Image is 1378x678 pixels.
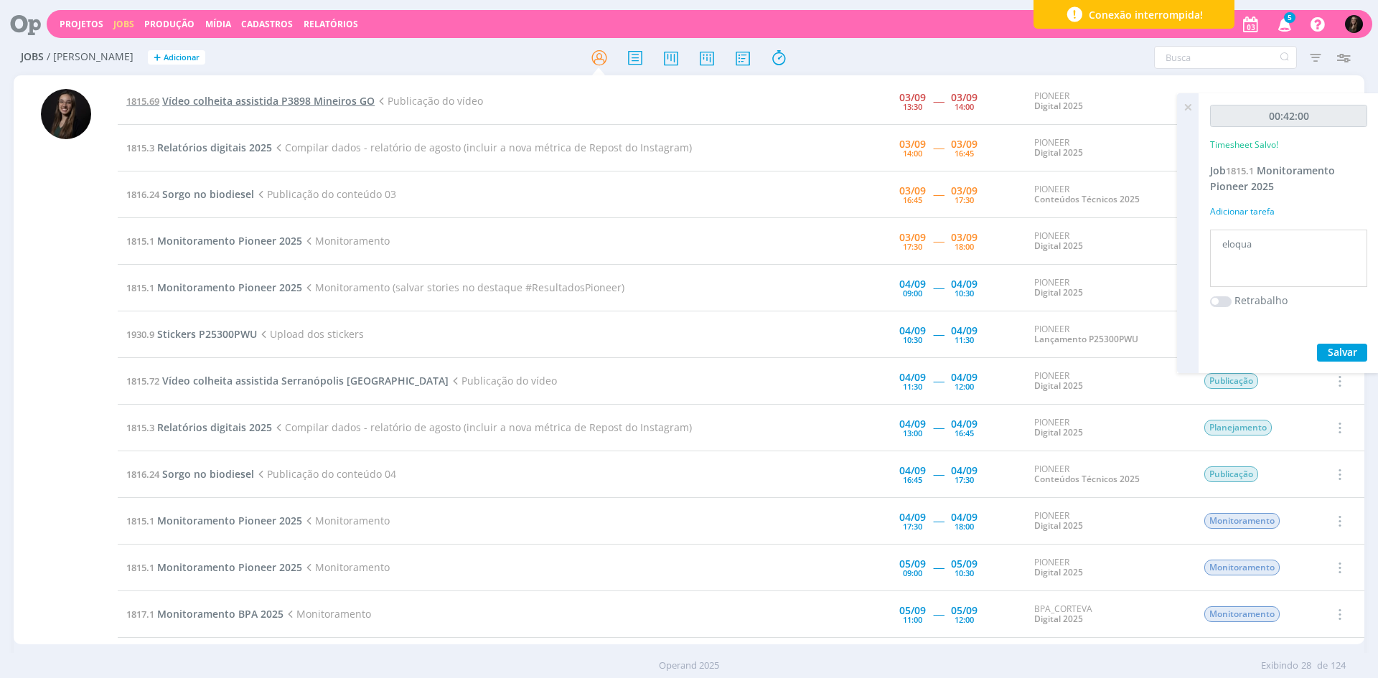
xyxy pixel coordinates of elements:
[1261,659,1298,673] span: Exibindo
[899,93,926,103] div: 03/09
[955,382,974,390] div: 12:00
[899,372,926,382] div: 04/09
[126,560,302,574] a: 1815.1Monitoramento Pioneer 2025
[933,281,944,294] span: -----
[951,139,978,149] div: 03/09
[933,467,944,481] span: -----
[1089,7,1203,22] span: Conexão interrompida!
[951,232,978,243] div: 03/09
[1034,100,1083,112] a: Digital 2025
[126,141,272,154] a: 1815.3Relatórios digitais 2025
[899,512,926,522] div: 04/09
[1034,184,1182,205] div: PIONEER
[1034,566,1083,578] a: Digital 2025
[162,94,375,108] span: Vídeo colheita assistida P3898 Mineiros GO
[55,19,108,30] button: Projetos
[955,616,974,623] div: 12:00
[951,466,978,476] div: 04/09
[933,94,944,108] span: -----
[1034,286,1083,298] a: Digital 2025
[154,50,161,65] span: +
[126,375,159,387] span: 1815.72
[1210,164,1335,193] span: Monitoramento Pioneer 2025
[126,421,154,434] span: 1815.3
[237,19,297,30] button: Cadastros
[304,18,358,30] a: Relatórios
[1034,333,1138,345] a: Lançamento P25300PWU
[126,281,154,294] span: 1815.1
[1345,15,1363,33] img: N
[899,232,926,243] div: 03/09
[241,18,293,30] span: Cadastros
[899,279,926,289] div: 04/09
[903,616,922,623] div: 11:00
[157,327,257,341] span: Stickers P25300PWU
[126,281,302,294] a: 1815.1Monitoramento Pioneer 2025
[903,103,922,110] div: 13:30
[933,141,944,154] span: -----
[933,560,944,574] span: -----
[302,281,624,294] span: Monitoramento (salvar stories no destaque #ResultadosPioneer)
[1331,659,1346,673] span: 124
[1204,420,1272,435] span: Planejamento
[903,522,922,530] div: 17:30
[162,187,254,201] span: Sorgo no biodiesel
[126,468,159,481] span: 1816.24
[955,289,974,297] div: 10:30
[1034,371,1182,392] div: PIONEER
[126,188,159,201] span: 1816.24
[1204,606,1280,622] span: Monitoramento
[148,50,205,65] button: +Adicionar
[140,19,199,30] button: Produção
[302,514,390,527] span: Monitoramento
[1034,240,1083,252] a: Digital 2025
[1034,146,1083,159] a: Digital 2025
[302,560,390,574] span: Monitoramento
[1210,205,1367,218] div: Adicionar tarefa
[157,141,272,154] span: Relatórios digitais 2025
[955,522,974,530] div: 18:00
[903,382,922,390] div: 11:30
[1034,324,1182,345] div: PIONEER
[933,514,944,527] span: -----
[1034,473,1140,485] a: Conteúdos Técnicos 2025
[126,234,302,248] a: 1815.1Monitoramento Pioneer 2025
[1204,560,1280,575] span: Monitoramento
[903,149,922,157] div: 14:00
[951,512,978,522] div: 04/09
[1234,293,1288,308] label: Retrabalho
[955,103,974,110] div: 14:00
[951,419,978,429] div: 04/09
[1034,604,1182,625] div: BPA_CORTEVA
[126,235,154,248] span: 1815.1
[162,467,254,481] span: Sorgo no biodiesel
[933,187,944,201] span: -----
[254,187,396,201] span: Publicação do conteúdo 03
[126,561,154,574] span: 1815.1
[1034,138,1182,159] div: PIONEER
[375,94,483,108] span: Publicação do vídeo
[1154,46,1297,69] input: Busca
[254,467,396,481] span: Publicação do conteúdo 04
[126,514,154,527] span: 1815.1
[933,607,944,621] span: -----
[126,187,254,201] a: 1816.24Sorgo no biodiesel
[903,336,922,344] div: 10:30
[1034,613,1083,625] a: Digital 2025
[955,429,974,437] div: 16:45
[201,19,235,30] button: Mídia
[162,374,449,387] span: Vídeo colheita assistida Serranópolis [GEOGRAPHIC_DATA]
[903,476,922,484] div: 16:45
[951,186,978,196] div: 03/09
[126,94,375,108] a: 1815.69Vídeo colheita assistida P3898 Mineiros GO
[1344,11,1364,37] button: N
[955,149,974,157] div: 16:45
[903,429,922,437] div: 13:00
[1034,418,1182,438] div: PIONEER
[157,281,302,294] span: Monitoramento Pioneer 2025
[126,607,283,621] a: 1817.1Monitoramento BPA 2025
[899,466,926,476] div: 04/09
[951,326,978,336] div: 04/09
[272,420,692,434] span: Compilar dados - relatório de agosto (incluir a nova métrica de Repost do Instagram)
[157,607,283,621] span: Monitoramento BPA 2025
